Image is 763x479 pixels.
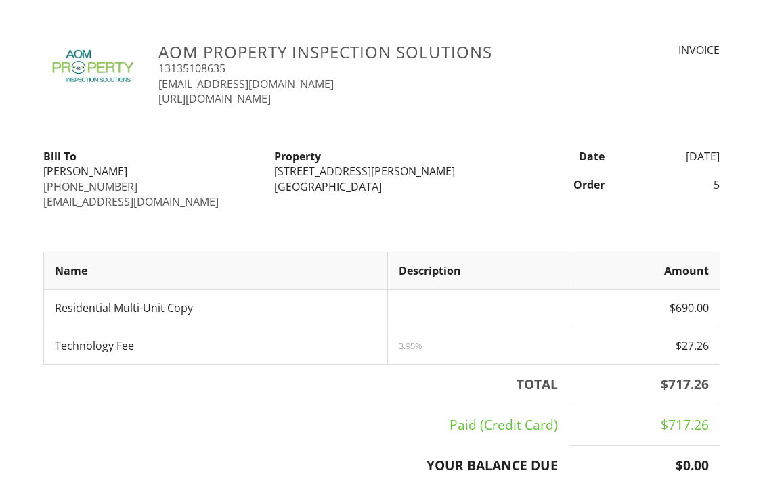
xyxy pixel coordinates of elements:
strong: Bill To [43,149,77,164]
td: $27.26 [569,327,720,364]
div: [GEOGRAPHIC_DATA] [274,179,489,194]
th: TOTAL [43,364,569,405]
th: Name [43,252,387,289]
strong: Property [274,149,321,164]
th: Description [387,252,569,289]
h3: AOM Property Inspection Solutions [158,43,546,61]
div: 5 [613,177,728,192]
div: Order [497,177,613,192]
th: $717.26 [569,364,720,405]
th: Amount [569,252,720,289]
a: [URL][DOMAIN_NAME] [158,91,271,106]
a: [EMAIL_ADDRESS][DOMAIN_NAME] [158,76,334,91]
td: Technology Fee [43,327,387,364]
td: $717.26 [569,405,720,445]
div: [DATE] [613,149,728,164]
a: [EMAIL_ADDRESS][DOMAIN_NAME] [43,194,219,209]
a: 13135108635 [158,61,225,76]
div: 3.95% [399,340,558,351]
span: Residential Multi-Unit Copy [55,300,193,315]
a: [PHONE_NUMBER] [43,179,137,194]
div: Date [497,149,613,164]
td: Paid (Credit Card) [43,405,569,445]
td: $690.00 [569,290,720,327]
div: [STREET_ADDRESS][PERSON_NAME] [274,164,489,179]
div: INVOICE [563,43,720,58]
div: [PERSON_NAME] [43,164,258,179]
img: AOMPIS_Logo_%2802.23.23%29.jpg [43,43,143,91]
